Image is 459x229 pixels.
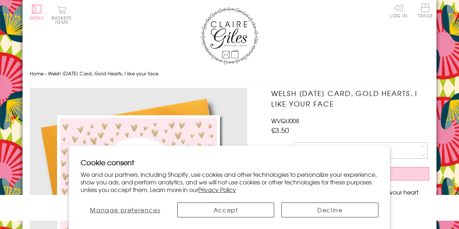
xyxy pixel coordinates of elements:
a: Trade [418,4,433,19]
span: Welsh [DATE] Card, Gold Hearts, I like your face [48,70,158,77]
a: Log In [390,4,407,18]
span: WVQU008 [271,116,299,125]
button: Menu [30,5,44,20]
span: Menu [30,14,44,21]
img: Claire Giles Greetings Cards [200,7,259,64]
nav: breadcrumbs [30,66,429,81]
button: Decline [281,203,378,217]
a: Home [30,70,44,77]
button: Basket0 items [52,6,72,24]
a: Privacy Policy [198,185,236,194]
span: Manage preferences [90,205,160,214]
h2: Cookie consent [81,157,379,167]
button: Manage preferences [81,203,170,217]
span: £3.50 [271,125,289,135]
span: › [45,70,46,77]
button: Accept [177,203,274,217]
p: We and our partners, including Shopify, use cookies and other technologies to personalize your ex... [81,171,379,193]
span: Trade [418,4,433,18]
span: 0 items [55,14,72,25]
h1: Welsh [DATE] Card, Gold Hearts, I like your face [271,88,429,109]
